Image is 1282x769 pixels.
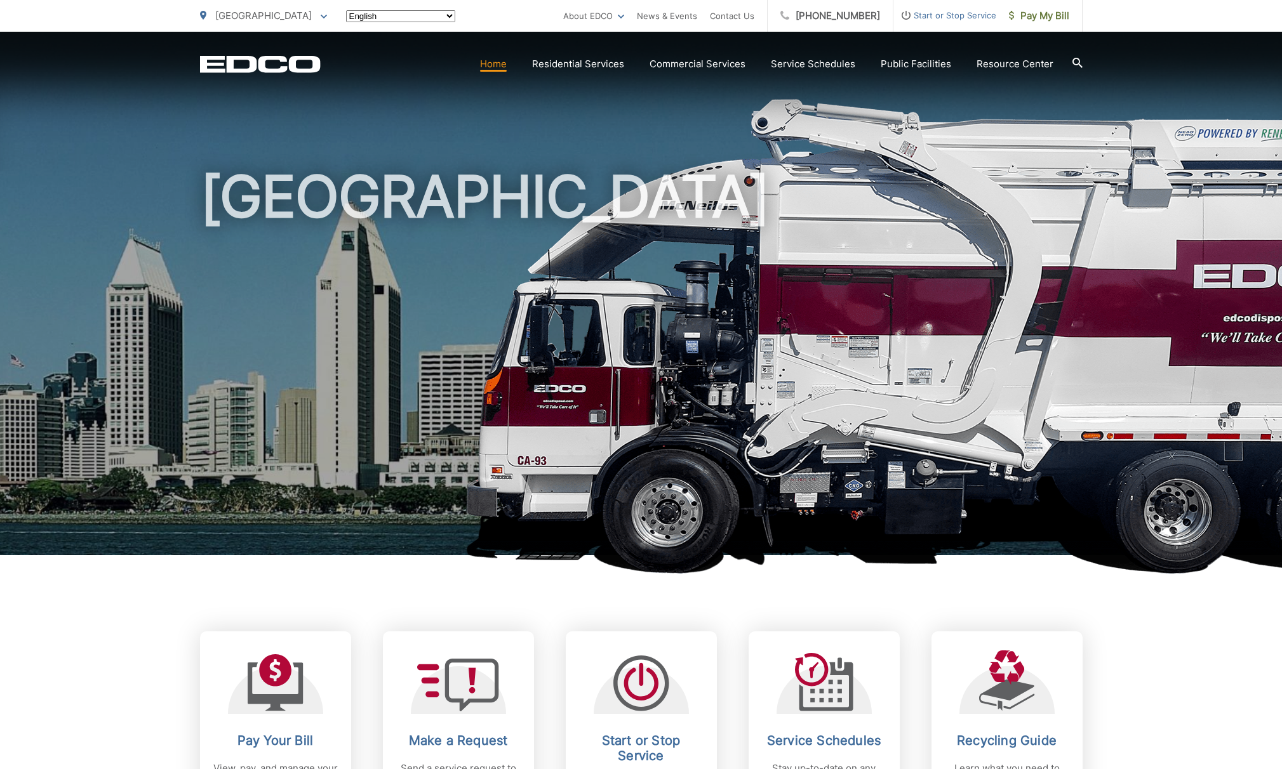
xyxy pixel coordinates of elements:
[532,56,624,72] a: Residential Services
[771,56,855,72] a: Service Schedules
[200,165,1083,567] h1: [GEOGRAPHIC_DATA]
[480,56,507,72] a: Home
[637,8,697,23] a: News & Events
[563,8,624,23] a: About EDCO
[213,733,338,748] h2: Pay Your Bill
[1009,8,1069,23] span: Pay My Bill
[578,733,704,763] h2: Start or Stop Service
[200,55,321,73] a: EDCD logo. Return to the homepage.
[215,10,312,22] span: [GEOGRAPHIC_DATA]
[710,8,754,23] a: Contact Us
[944,733,1070,748] h2: Recycling Guide
[650,56,745,72] a: Commercial Services
[881,56,951,72] a: Public Facilities
[346,10,455,22] select: Select a language
[977,56,1053,72] a: Resource Center
[396,733,521,748] h2: Make a Request
[761,733,887,748] h2: Service Schedules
